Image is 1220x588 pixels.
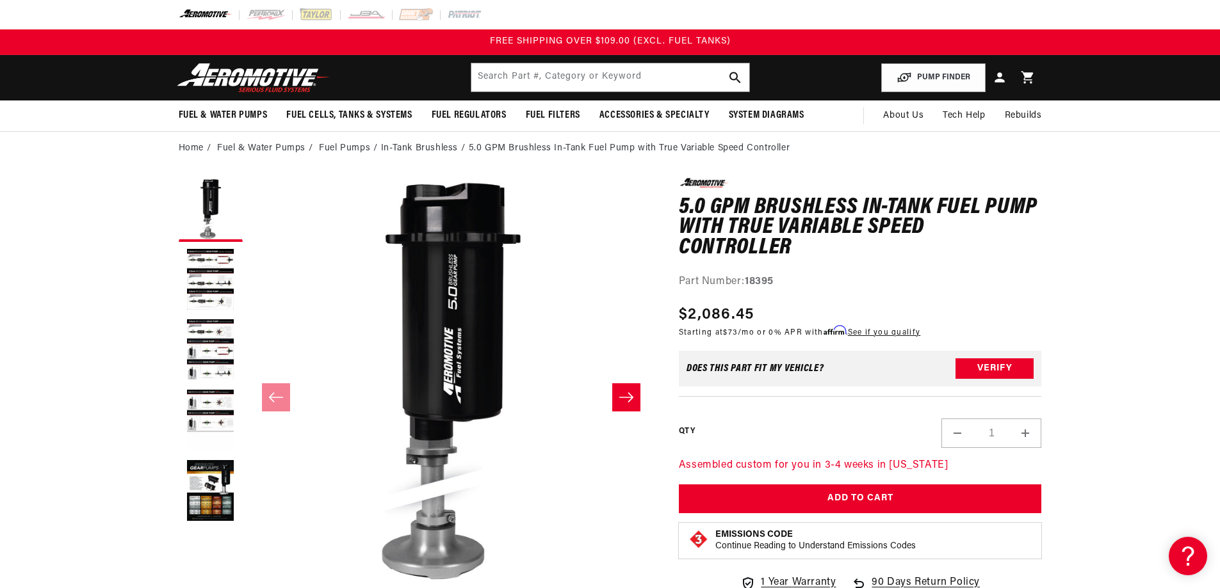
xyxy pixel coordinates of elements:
[612,383,640,411] button: Slide right
[687,363,824,374] div: Does This part fit My vehicle?
[688,529,709,550] img: Emissions code
[943,109,985,123] span: Tech Help
[956,358,1034,379] button: Verify
[715,529,916,552] button: Emissions CodeContinue Reading to Understand Emissions Codes
[719,100,814,131] summary: System Diagrams
[590,100,719,131] summary: Accessories & Specialty
[381,141,469,155] li: In-Tank Brushless
[422,100,516,131] summary: Fuel Regulators
[933,100,995,131] summary: Tech Help
[217,141,305,155] a: Fuel & Water Pumps
[262,383,290,411] button: Slide left
[679,198,1042,258] h1: 5.0 GPM Brushless In-Tank Fuel Pump with True Variable Speed Controller
[848,329,920,337] a: See if you qualify - Learn more about Affirm Financing (opens in modal)
[471,63,749,91] input: Search by Part Number, Category or Keyword
[179,389,243,453] button: Load image 4 in gallery view
[874,100,933,131] a: About Us
[679,484,1042,513] button: Add to Cart
[679,457,1042,474] p: Assembled custom for you in 3-4 weeks in [US_STATE]
[179,459,243,523] button: Load image 5 in gallery view
[277,100,421,131] summary: Fuel Cells, Tanks & Systems
[179,141,204,155] a: Home
[881,63,986,92] button: PUMP FINDER
[174,63,334,93] img: Aeromotive
[883,111,923,120] span: About Us
[319,141,370,155] a: Fuel Pumps
[516,100,590,131] summary: Fuel Filters
[1005,109,1042,123] span: Rebuilds
[679,274,1042,290] div: Part Number:
[432,109,507,122] span: Fuel Regulators
[679,326,920,338] p: Starting at /mo or 0% APR with .
[679,426,695,437] label: QTY
[729,109,804,122] span: System Diagrams
[179,248,243,312] button: Load image 2 in gallery view
[179,141,1042,155] nav: breadcrumbs
[490,36,731,46] span: FREE SHIPPING OVER $109.00 (EXCL. FUEL TANKS)
[824,326,846,335] span: Affirm
[715,530,793,539] strong: Emissions Code
[745,276,774,287] strong: 18395
[179,178,243,242] button: Load image 1 in gallery view
[721,63,749,91] button: search button
[169,100,277,131] summary: Fuel & Water Pumps
[286,109,412,122] span: Fuel Cells, Tanks & Systems
[995,100,1052,131] summary: Rebuilds
[715,541,916,552] p: Continue Reading to Understand Emissions Codes
[723,329,738,337] span: $73
[599,109,710,122] span: Accessories & Specialty
[179,109,268,122] span: Fuel & Water Pumps
[526,109,580,122] span: Fuel Filters
[469,141,790,155] li: 5.0 GPM Brushless In-Tank Fuel Pump with True Variable Speed Controller
[679,303,754,326] span: $2,086.45
[179,319,243,383] button: Load image 3 in gallery view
